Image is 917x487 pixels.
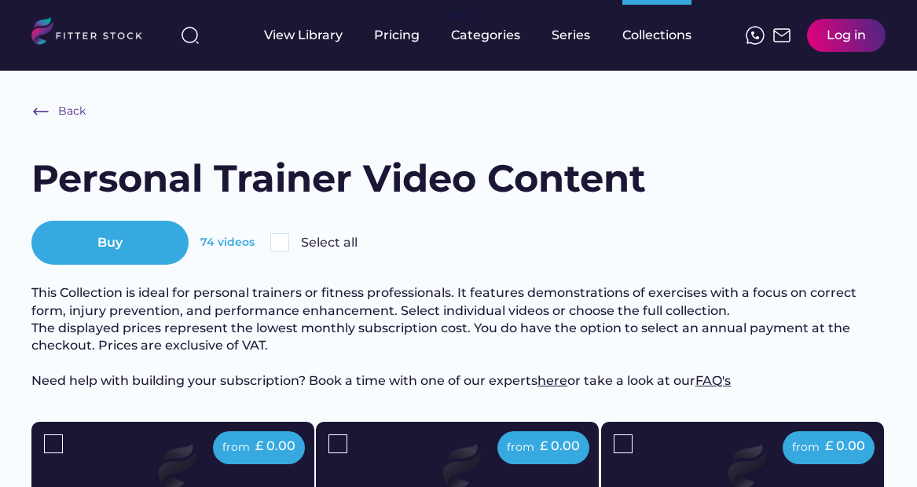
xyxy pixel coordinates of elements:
div: Pricing [374,27,420,44]
div: Back [58,104,86,119]
img: Rectangle%205126%20%281%29.svg [44,434,63,453]
div: Categories [451,27,520,44]
div: £ 0.00 [255,438,295,455]
div: fvck [451,8,471,24]
div: £ 0.00 [825,438,865,455]
div: Select all [301,234,358,251]
h3: This Collection is ideal for personal trainers or fitness professionals. It features demonstratio... [31,284,886,390]
a: here [537,373,567,388]
div: £ 0.00 [540,438,580,455]
h1: Personal Trainer Video Content [31,152,646,205]
img: Frame%2051.svg [772,26,791,45]
img: LOGO.svg [31,17,156,49]
a: FAQ's [695,373,731,388]
div: Collections [622,27,691,44]
img: Rectangle%205126.svg [270,233,289,252]
img: Frame%20%286%29.svg [31,102,50,121]
div: View Library [264,27,343,44]
img: search-normal%203.svg [181,26,200,45]
div: from [222,440,250,456]
img: Rectangle%205126%20%281%29.svg [614,434,633,453]
img: meteor-icons_whatsapp%20%281%29.svg [746,26,765,45]
div: 74 videos [200,235,255,251]
div: from [792,440,820,456]
img: Rectangle%205126%20%281%29.svg [328,434,347,453]
button: Buy [31,221,189,265]
div: Log in [827,27,866,44]
div: Series [552,27,591,44]
div: from [507,440,534,456]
